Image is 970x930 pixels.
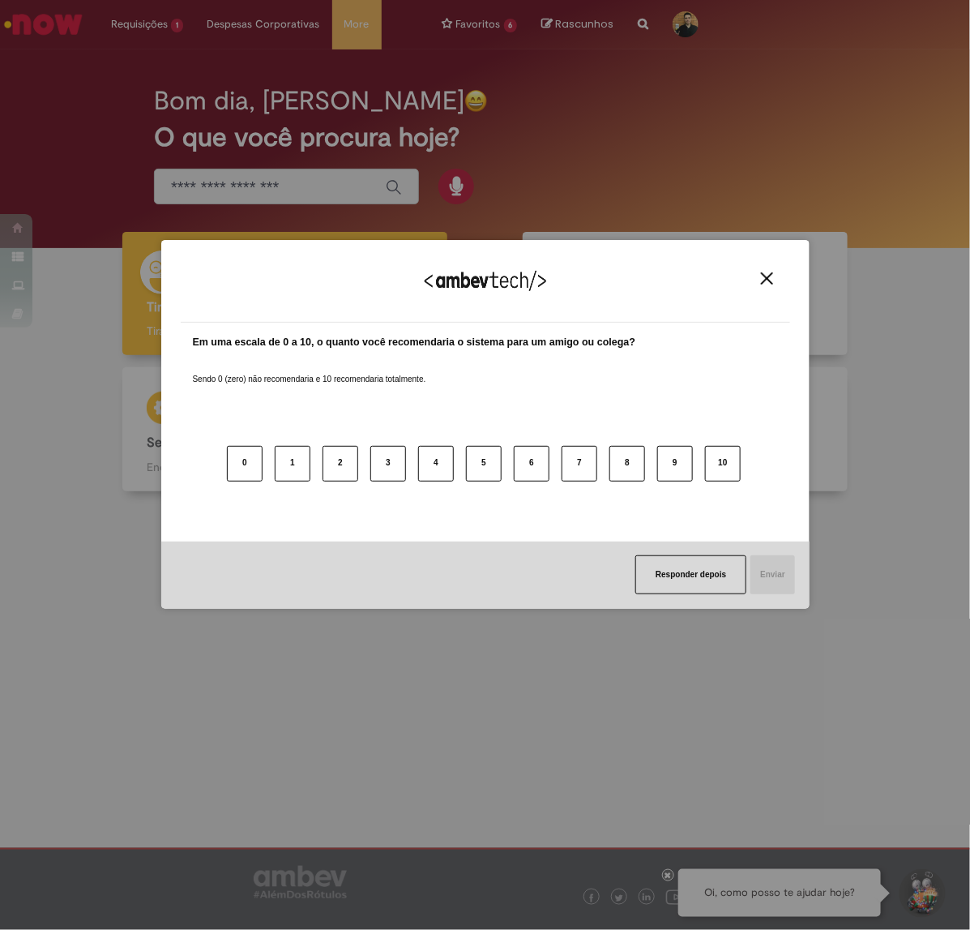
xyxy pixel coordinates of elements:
[657,446,693,482] button: 9
[425,271,546,291] img: Logo Ambevtech
[635,555,746,594] button: Responder depois
[761,272,773,285] img: Close
[193,335,636,350] label: Em uma escala de 0 a 10, o quanto você recomendaria o sistema para um amigo ou colega?
[756,272,778,285] button: Close
[370,446,406,482] button: 3
[609,446,645,482] button: 8
[466,446,502,482] button: 5
[562,446,597,482] button: 7
[418,446,454,482] button: 4
[193,354,426,385] label: Sendo 0 (zero) não recomendaria e 10 recomendaria totalmente.
[514,446,549,482] button: 6
[705,446,741,482] button: 10
[323,446,358,482] button: 2
[227,446,263,482] button: 0
[275,446,310,482] button: 1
